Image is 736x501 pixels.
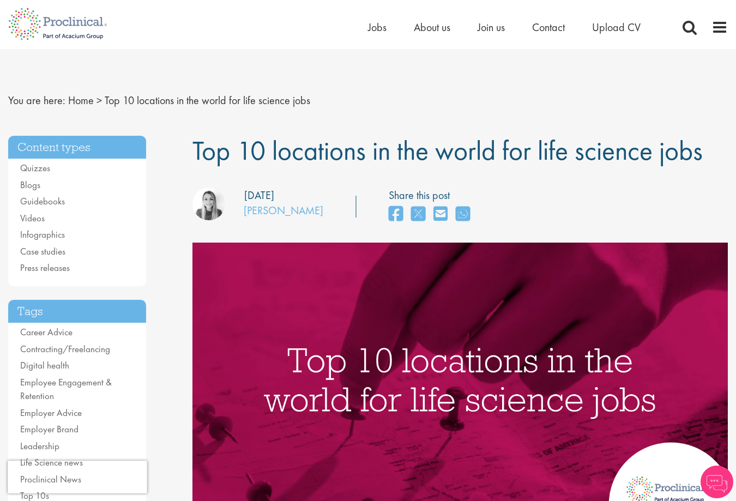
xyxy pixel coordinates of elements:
[192,133,703,168] span: Top 10 locations in the world for life science jobs
[592,20,641,34] a: Upload CV
[20,407,82,419] a: Employer Advice
[20,376,112,402] a: Employee Engagement & Retention
[389,188,475,203] label: Share this post
[20,343,110,355] a: Contracting/Freelancing
[8,300,146,323] h3: Tags
[96,93,102,107] span: >
[8,93,65,107] span: You are here:
[368,20,387,34] a: Jobs
[433,203,448,226] a: share on email
[701,466,733,498] img: Chatbot
[20,212,45,224] a: Videos
[20,326,73,338] a: Career Advice
[192,188,225,220] img: Hannah Burke
[20,195,65,207] a: Guidebooks
[244,203,323,218] a: [PERSON_NAME]
[20,359,69,371] a: Digital health
[20,245,65,257] a: Case studies
[20,423,79,435] a: Employer Brand
[8,136,146,159] h3: Content types
[20,228,65,240] a: Infographics
[389,203,403,226] a: share on facebook
[20,162,50,174] a: Quizzes
[105,93,310,107] span: Top 10 locations in the world for life science jobs
[414,20,450,34] a: About us
[20,179,40,191] a: Blogs
[68,93,94,107] a: breadcrumb link
[411,203,425,226] a: share on twitter
[20,440,59,452] a: Leadership
[532,20,565,34] a: Contact
[20,456,83,468] a: Life Science news
[244,188,274,203] div: [DATE]
[478,20,505,34] a: Join us
[8,461,147,493] iframe: reCAPTCHA
[456,203,470,226] a: share on whats app
[20,262,70,274] a: Press releases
